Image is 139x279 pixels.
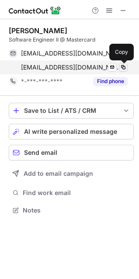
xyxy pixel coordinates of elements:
[9,187,134,199] button: Find work email
[24,107,118,114] div: Save to List / ATS / CRM
[24,128,117,135] span: AI write personalized message
[24,170,93,177] span: Add to email campaign
[21,63,121,71] span: [EMAIL_ADDRESS][DOMAIN_NAME]
[9,124,134,139] button: AI write personalized message
[9,36,134,44] div: Software Engineer II @ Mastercard
[21,49,121,57] span: [EMAIL_ADDRESS][DOMAIN_NAME]
[24,149,57,156] span: Send email
[93,77,128,86] button: Reveal Button
[9,5,61,16] img: ContactOut v5.3.10
[23,206,130,214] span: Notes
[23,189,130,197] span: Find work email
[9,26,67,35] div: [PERSON_NAME]
[9,166,134,181] button: Add to email campaign
[9,145,134,160] button: Send email
[9,204,134,216] button: Notes
[9,103,134,119] button: save-profile-one-click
